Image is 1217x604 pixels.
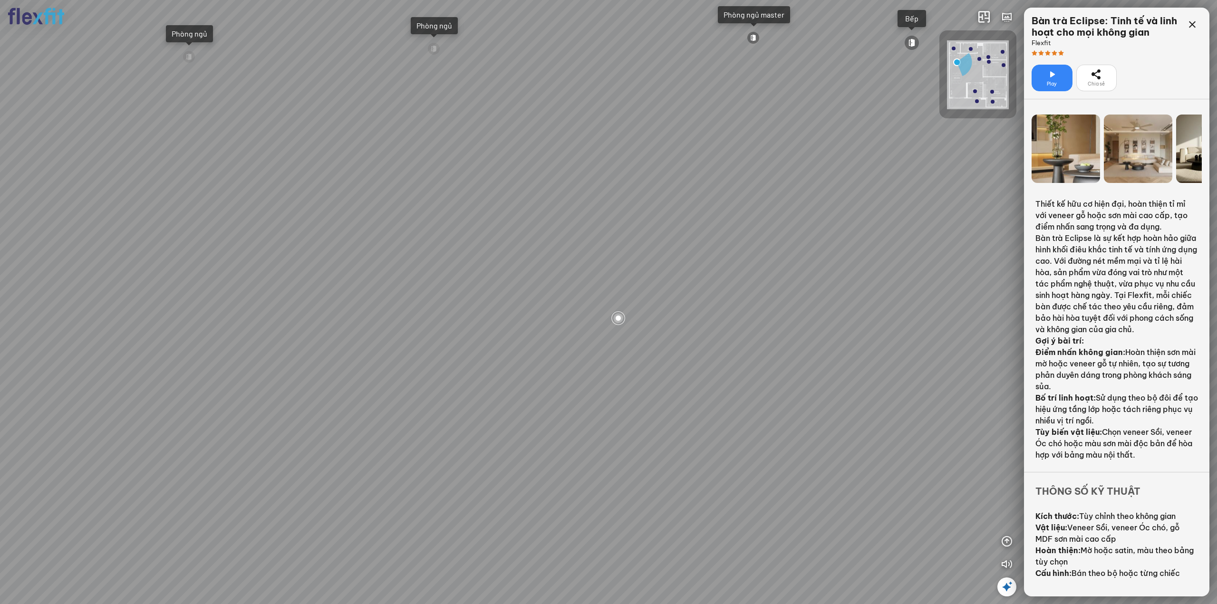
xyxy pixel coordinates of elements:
div: Phòng ngủ [416,21,452,30]
div: Phòng ngủ [172,29,207,38]
strong: Tùy biến vật liệu: [1035,427,1102,437]
li: Hoàn thiện sơn mài mờ hoặc veneer gỗ tự nhiên, tạo sự tương phản duyên dáng trong phòng khách sán... [1035,346,1198,392]
strong: Bố trí linh hoạt: [1035,393,1096,403]
span: Chia sẻ [1088,80,1105,88]
strong: Điểm nhấn không gian: [1035,347,1125,357]
span: star [1045,50,1051,56]
div: Flexfit [1032,38,1183,48]
div: Bếp [903,14,920,23]
li: Mờ hoặc satin, màu theo bảng tùy chọn [1035,545,1198,567]
span: star [1052,50,1057,56]
strong: Cấu hình: [1035,568,1072,578]
li: Bán theo bộ hoặc từng chiếc [1035,567,1198,579]
div: Phòng ngủ master [724,10,784,19]
strong: Gợi ý bài trí: [1035,336,1084,345]
img: Flexfit_Apt1_M__JKL4XAWR2ATG.png [947,40,1009,109]
li: Chọn veneer Sồi, veneer Óc chó hoặc màu sơn mài độc bản để hòa hợp với bảng màu nội thất. [1035,426,1198,460]
li: Sử dụng theo bộ đôi để tạo hiệu ứng tầng lớp hoặc tách riêng phục vụ nhiều vị trí ngồi. [1035,392,1198,426]
strong: Hoàn thiện: [1035,546,1081,555]
div: Thông số kỹ thuật [1024,472,1209,499]
span: star [1038,50,1044,56]
li: Tùy chỉnh theo không gian [1035,510,1198,522]
span: Play [1047,80,1057,88]
strong: Vật liệu: [1035,523,1067,532]
div: Bàn trà Eclipse: Tinh tế và linh hoạt cho mọi không gian [1032,15,1183,38]
span: star [1058,50,1064,56]
span: star [1032,50,1037,56]
li: Veneer Sồi, veneer Óc chó, gỗ MDF sơn mài cao cấp [1035,522,1198,545]
strong: Kích thước: [1035,511,1079,521]
p: Bàn trà Eclipse là sự kết hợp hoàn hảo giữa hình khối điêu khắc tinh tế và tính ứng dụng cao. Với... [1035,232,1198,335]
img: logo [8,8,65,25]
p: Thiết kế hữu cơ hiện đại, hoàn thiện tỉ mỉ với veneer gỗ hoặc sơn mài cao cấp, tạo điểm nhấn sang... [1035,198,1198,232]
